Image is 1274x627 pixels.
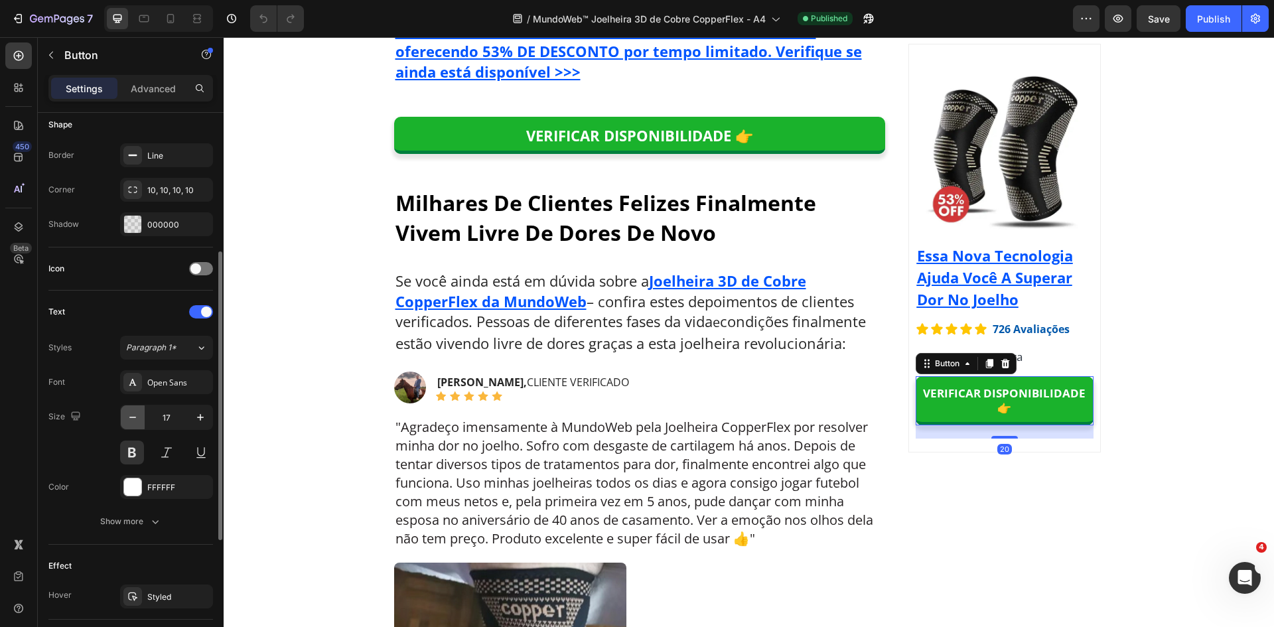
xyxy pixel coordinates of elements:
[48,342,72,354] div: Styles
[48,560,72,572] div: Effect
[48,408,84,426] div: Size
[769,285,846,299] strong: 726 Avaliações
[48,306,65,318] div: Text
[87,11,93,27] p: 7
[147,150,210,162] div: Line
[48,149,74,161] div: Border
[48,263,64,275] div: Icon
[214,338,303,352] strong: [PERSON_NAME],
[214,338,405,352] p: CLIENTE VERIFICADO
[171,334,202,366] img: gempages_463923879945962577-ef875667-9bd4-4cc7-8b6d-db9913ffbd90.webp
[48,184,75,196] div: Corner
[120,336,213,360] button: Paragraph 1*
[212,354,279,364] img: stars.svg
[172,381,660,511] p: "Agradeço imensamente à MundoWeb pela Joelheira CopperFlex por resolver minha dor no joelho. Sofr...
[811,13,847,25] span: Published
[533,12,766,26] span: MundoWeb™ Joelheira 3D de Cobre CopperFlex - A4
[172,234,583,274] a: Joelheira 3D de Cobre CopperFlex da MundoWeb
[1256,542,1267,553] span: 4
[489,276,496,294] span: e
[126,342,177,354] span: Paragraph 1*
[66,82,103,96] p: Settings
[147,184,210,196] div: 10, 10, 10, 10
[48,119,72,131] div: Shape
[693,311,869,328] p: Garanta A Sua Agora
[250,5,304,32] div: Undo/Redo
[48,218,79,230] div: Shadow
[774,407,788,417] div: 20
[303,90,530,107] p: VERIFICAR DISPONIBILIDADE 👉
[692,339,870,388] a: VERIFICAR DISPONIBILIDADE 👉
[5,5,99,32] button: 7
[527,12,530,26] span: /
[64,47,177,63] p: Button
[701,34,861,193] img: gempages_463923879945962577-28e294fb-a7a7-4b68-bb1a-3d172b0327cf.webp
[10,243,32,253] div: Beta
[147,591,210,603] div: Styled
[147,219,210,231] div: 000000
[48,510,213,533] button: Show more
[692,349,870,378] p: VERIFICAR DISPONIBILIDADE 👉
[48,481,69,493] div: Color
[48,376,65,388] div: Font
[1148,13,1170,25] span: Save
[48,589,72,601] div: Hover
[131,82,176,96] p: Advanced
[172,151,660,211] p: Milhares De Clientes Felizes Finalmente Vivem Livre De Dores De Novo
[1229,562,1261,594] iframe: Intercom live chat
[172,234,660,316] p: Se você ainda está em dúvida sobre a – confira estes depoimentos de clientes verificados. Pessoas...
[147,377,210,389] div: Open Sans
[13,141,32,152] div: 450
[100,515,162,528] div: Show more
[693,208,849,272] a: Essa Nova Tecnologia Ajuda Você A Superar Dor No Joelho
[1186,5,1241,32] button: Publish
[1197,12,1230,26] div: Publish
[1137,5,1180,32] button: Save
[224,37,1274,627] iframe: Design area
[147,482,210,494] div: FFFFFF
[709,320,739,332] div: Button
